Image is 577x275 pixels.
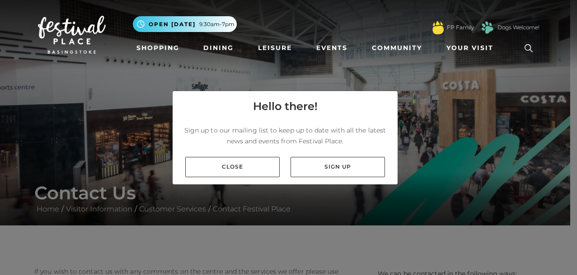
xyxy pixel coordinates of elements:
button: Open [DATE] 9.30am-7pm [133,16,237,32]
a: Events [313,40,351,56]
span: 9.30am-7pm [199,20,235,28]
a: Leisure [254,40,296,56]
a: FP Family [447,23,474,32]
a: Your Visit [443,40,502,56]
a: Dogs Welcome! [497,23,539,32]
a: Dining [200,40,237,56]
h4: Hello there! [253,98,318,115]
span: Your Visit [446,43,493,53]
a: Shopping [133,40,183,56]
span: Open [DATE] [149,20,196,28]
img: Festival Place Logo [38,16,106,54]
a: Sign up [291,157,385,177]
p: Sign up to our mailing list to keep up to date with all the latest news and events from Festival ... [180,125,390,147]
a: Community [368,40,426,56]
a: Close [185,157,280,177]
